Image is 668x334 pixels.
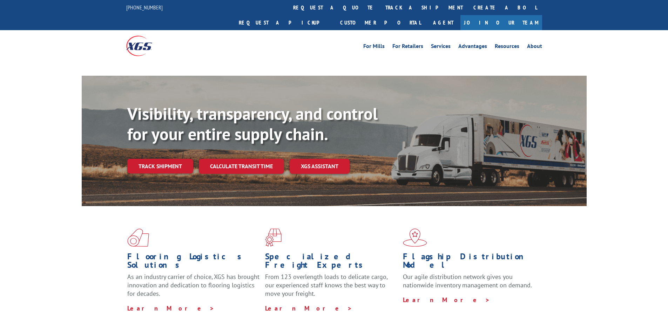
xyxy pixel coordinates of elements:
a: Learn More > [127,304,215,312]
a: For Retailers [392,43,423,51]
a: About [527,43,542,51]
a: Services [431,43,451,51]
span: As an industry carrier of choice, XGS has brought innovation and dedication to flooring logistics... [127,273,259,298]
img: xgs-icon-focused-on-flooring-red [265,229,282,247]
a: Learn More > [403,296,490,304]
a: For Mills [363,43,385,51]
span: Our agile distribution network gives you nationwide inventory management on demand. [403,273,532,289]
a: Resources [495,43,519,51]
b: Visibility, transparency, and control for your entire supply chain. [127,103,378,145]
img: xgs-icon-total-supply-chain-intelligence-red [127,229,149,247]
a: Calculate transit time [199,159,284,174]
h1: Flagship Distribution Model [403,252,535,273]
h1: Specialized Freight Experts [265,252,398,273]
a: Customer Portal [335,15,426,30]
a: Join Our Team [460,15,542,30]
a: Track shipment [127,159,193,173]
img: xgs-icon-flagship-distribution-model-red [403,229,427,247]
a: [PHONE_NUMBER] [126,4,163,11]
a: Request a pickup [234,15,335,30]
a: Advantages [458,43,487,51]
a: Learn More > [265,304,352,312]
a: XGS ASSISTANT [290,159,350,174]
h1: Flooring Logistics Solutions [127,252,260,273]
a: Agent [426,15,460,30]
p: From 123 overlength loads to delicate cargo, our experienced staff knows the best way to move you... [265,273,398,304]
